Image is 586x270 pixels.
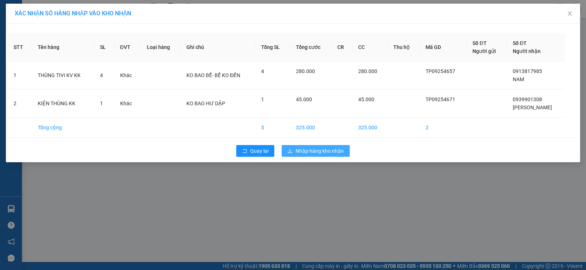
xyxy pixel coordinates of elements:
button: Close [560,4,580,24]
button: downloadNhập hàng kho nhận [282,145,350,157]
span: 0913817985 [513,68,542,74]
span: Số ĐT [472,40,486,46]
span: rollback [242,148,247,154]
span: TP09254657 [426,68,455,74]
td: 325.000 [352,118,387,138]
span: 0939901308 [513,96,542,102]
span: 4 [261,68,264,74]
td: KIỆN THÙNG KK [32,90,94,118]
span: Số ĐT [513,40,527,46]
span: 280.000 [358,68,377,74]
span: 1 [100,100,103,106]
td: 1 [8,61,32,90]
span: 45.000 [296,96,312,102]
td: Tổng cộng [32,118,94,138]
td: 2 [420,118,467,138]
td: 2 [8,90,32,118]
td: Khác [114,61,141,90]
th: Tổng cước [290,33,331,61]
span: 45.000 [358,96,374,102]
th: SL [94,33,114,61]
th: Thu hộ [387,33,420,61]
td: THÙNG TIVI KV KK [32,61,94,90]
td: Khác [114,90,141,118]
th: STT [8,33,32,61]
span: download [288,148,293,154]
span: 1 [261,96,264,102]
th: Loại hàng [141,33,181,61]
span: KO BAO HƯ DẬP [186,100,225,106]
th: Tổng SL [255,33,290,61]
span: close [567,11,573,16]
span: 280.000 [296,68,315,74]
span: KO BAO BỂ- BỂ KO ĐỀN [186,72,240,78]
td: 325.000 [290,118,331,138]
span: Người gửi [472,48,496,54]
span: Nhập hàng kho nhận [296,147,344,155]
th: Mã GD [420,33,467,61]
span: TP09254671 [426,96,455,102]
span: Người nhận [513,48,541,54]
span: NAM [513,76,524,82]
button: rollbackQuay lại [236,145,274,157]
span: Quay lại [250,147,268,155]
th: CC [352,33,387,61]
span: 4 [100,72,103,78]
span: [PERSON_NAME] [513,104,552,110]
th: Ghi chú [181,33,255,61]
th: Tên hàng [32,33,94,61]
th: ĐVT [114,33,141,61]
th: CR [331,33,352,61]
span: XÁC NHẬN SỐ HÀNG NHẬP VÀO KHO NHẬN [15,10,131,17]
td: 5 [255,118,290,138]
